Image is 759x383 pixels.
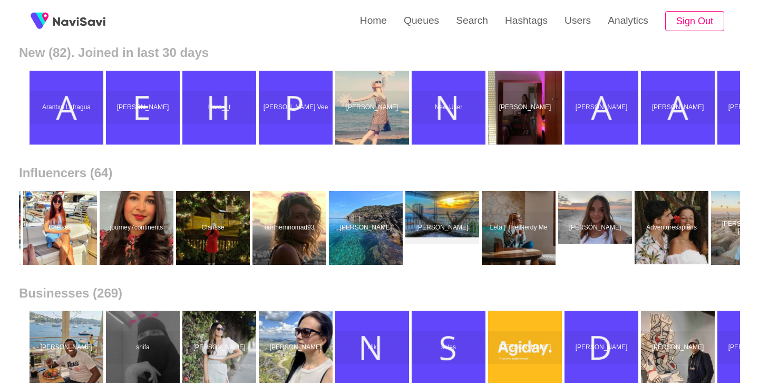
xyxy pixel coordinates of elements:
[635,191,711,265] a: AdventuresapiensAdventuresapiens
[176,191,252,265] a: ClarisseClarisse
[32,104,101,111] p: Arantxa Lafragua
[335,71,412,145] a: [PERSON_NAME]Franziska Kaiser
[255,224,324,232] p: northernnomad93
[490,104,560,111] p: [PERSON_NAME]
[106,71,182,145] a: [PERSON_NAME]Elena
[261,344,330,351] p: [PERSON_NAME]
[100,191,176,265] a: journey7continentsjourney7continents
[259,71,335,145] a: [PERSON_NAME] VeePrasanna Vee
[643,344,713,351] p: [PERSON_NAME]
[337,104,407,111] p: [PERSON_NAME]
[19,286,740,301] h2: Businesses (269)
[182,71,259,145] a: Hara__tHara__t
[26,8,53,34] img: fireSpot
[19,166,740,180] h2: Influencers (64)
[560,224,630,232] p: [PERSON_NAME]
[19,45,740,60] h2: New (82). Joined in last 30 days
[30,71,106,145] a: Arantxa LafraguaArantxa Lafragua
[567,344,636,351] p: [PERSON_NAME]
[329,191,405,265] a: [PERSON_NAME]mark berkenbosch
[490,344,560,351] p: [PERSON_NAME]
[558,191,635,265] a: [PERSON_NAME]Nicole
[261,104,330,111] p: [PERSON_NAME] Vee
[488,71,565,145] a: [PERSON_NAME]Rafaela Alexopoulou
[331,224,401,232] p: [PERSON_NAME]
[23,191,100,265] a: ChelseaChelsea
[252,191,329,265] a: northernnomad93northernnomad93
[184,104,254,111] p: Hara__t
[414,104,483,111] p: New User
[637,224,706,232] p: Adventuresapiens
[25,224,95,232] p: Chelsea
[337,344,407,351] p: Nik
[32,344,101,351] p: [PERSON_NAME]
[482,191,558,265] a: Leta | The Nerdy MeLeta | The Nerdy Me
[412,71,488,145] a: New UserNew User
[184,344,254,351] p: [PERSON_NAME]
[108,104,178,111] p: [PERSON_NAME]
[178,224,248,232] p: Clarisse
[407,224,477,232] p: [PERSON_NAME]
[567,104,636,111] p: [PERSON_NAME]
[484,224,553,232] p: Leta | The Nerdy Me
[405,191,482,265] a: [PERSON_NAME]John brent
[102,224,171,232] p: journey7continents
[414,344,483,351] p: sales
[665,11,724,32] button: Sign Out
[643,104,713,111] p: [PERSON_NAME]
[641,71,717,145] a: [PERSON_NAME]Adam Lukasiewicz
[108,344,178,351] p: shifa
[565,71,641,145] a: [PERSON_NAME]Anita Jurach
[53,16,105,26] img: fireSpot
